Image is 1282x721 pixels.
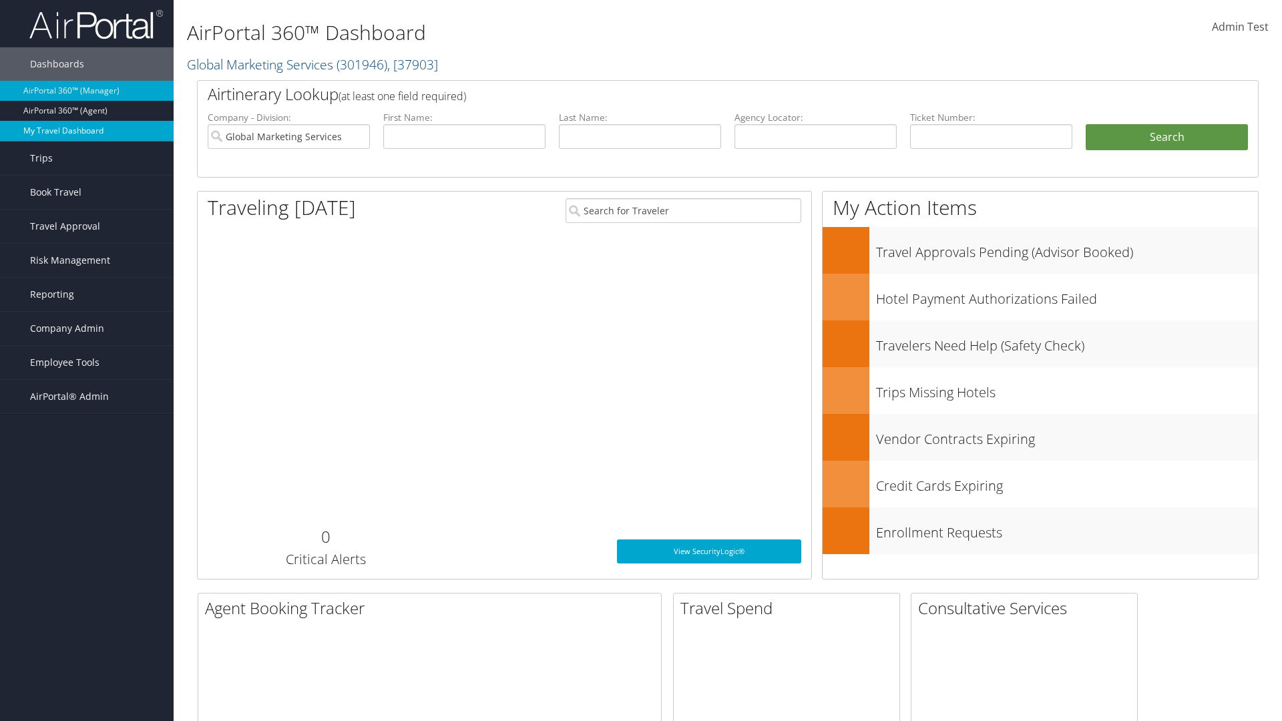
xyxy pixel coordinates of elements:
[823,367,1258,414] a: Trips Missing Hotels
[30,142,53,175] span: Trips
[30,176,81,209] span: Book Travel
[617,539,801,563] a: View SecurityLogic®
[208,525,443,548] h2: 0
[918,597,1137,620] h2: Consultative Services
[30,47,84,81] span: Dashboards
[208,550,443,569] h3: Critical Alerts
[187,19,908,47] h1: AirPortal 360™ Dashboard
[876,236,1258,262] h3: Travel Approvals Pending (Advisor Booked)
[823,227,1258,274] a: Travel Approvals Pending (Advisor Booked)
[876,330,1258,355] h3: Travelers Need Help (Safety Check)
[823,274,1258,320] a: Hotel Payment Authorizations Failed
[823,194,1258,222] h1: My Action Items
[876,470,1258,495] h3: Credit Cards Expiring
[559,111,721,124] label: Last Name:
[30,210,100,243] span: Travel Approval
[823,461,1258,507] a: Credit Cards Expiring
[29,9,163,40] img: airportal-logo.png
[823,320,1258,367] a: Travelers Need Help (Safety Check)
[30,346,99,379] span: Employee Tools
[1212,7,1269,48] a: Admin Test
[30,278,74,311] span: Reporting
[1086,124,1248,151] button: Search
[337,55,387,73] span: ( 301946 )
[387,55,438,73] span: , [ 37903 ]
[208,194,356,222] h1: Traveling [DATE]
[876,517,1258,542] h3: Enrollment Requests
[30,380,109,413] span: AirPortal® Admin
[734,111,897,124] label: Agency Locator:
[1212,19,1269,34] span: Admin Test
[208,83,1160,105] h2: Airtinerary Lookup
[823,507,1258,554] a: Enrollment Requests
[383,111,546,124] label: First Name:
[680,597,899,620] h2: Travel Spend
[876,283,1258,308] h3: Hotel Payment Authorizations Failed
[910,111,1072,124] label: Ticket Number:
[876,377,1258,402] h3: Trips Missing Hotels
[208,111,370,124] label: Company - Division:
[30,244,110,277] span: Risk Management
[187,55,438,73] a: Global Marketing Services
[339,89,466,103] span: (at least one field required)
[823,414,1258,461] a: Vendor Contracts Expiring
[205,597,661,620] h2: Agent Booking Tracker
[30,312,104,345] span: Company Admin
[876,423,1258,449] h3: Vendor Contracts Expiring
[566,198,801,223] input: Search for Traveler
